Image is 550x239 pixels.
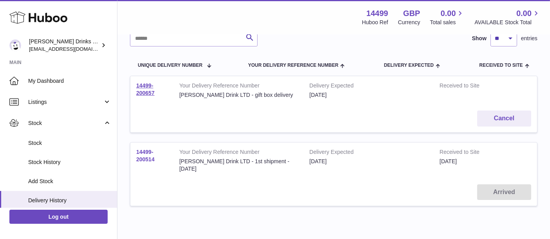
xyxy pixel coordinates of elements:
span: Stock [28,139,111,147]
strong: Your Delivery Reference Number [179,148,298,158]
span: Stock History [28,159,111,166]
strong: Received to Site [440,148,501,158]
span: Delivery Expected [384,63,434,68]
a: 0.00 AVAILABLE Stock Total [474,8,541,26]
span: [EMAIL_ADDRESS][DOMAIN_NAME] [29,46,115,52]
span: Stock [28,119,103,127]
strong: Received to Site [440,82,501,91]
span: entries [521,35,537,42]
strong: 14499 [366,8,388,19]
a: Log out [9,210,108,224]
span: Add Stock [28,178,111,185]
a: 0.00 Total sales [430,8,465,26]
span: Unique Delivery Number [138,63,202,68]
span: AVAILABLE Stock Total [474,19,541,26]
div: Huboo Ref [362,19,388,26]
div: [DATE] [309,91,427,99]
div: [PERSON_NAME] Drinks LTD (t/a Zooz) [29,38,99,53]
span: 0.00 [516,8,532,19]
span: Received to Site [480,63,523,68]
div: [DATE] [309,158,427,165]
span: Total sales [430,19,465,26]
span: Your Delivery Reference Number [248,63,339,68]
img: internalAdmin-14499@internal.huboo.com [9,39,21,51]
strong: Delivery Expected [309,82,427,91]
strong: GBP [403,8,420,19]
span: Listings [28,98,103,106]
a: 14499-200514 [136,149,155,162]
div: [PERSON_NAME] Drink LTD - gift box delivery [179,91,298,99]
span: 0.00 [441,8,456,19]
span: Delivery History [28,197,111,204]
label: Show [472,35,487,42]
div: [PERSON_NAME] Drink LTD - 1st shipment - [DATE] [179,158,298,173]
span: [DATE] [440,158,457,164]
div: Currency [398,19,420,26]
strong: Your Delivery Reference Number [179,82,298,91]
button: Cancel [477,111,531,127]
span: My Dashboard [28,77,111,85]
strong: Delivery Expected [309,148,427,158]
a: 14499-200657 [136,82,155,96]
